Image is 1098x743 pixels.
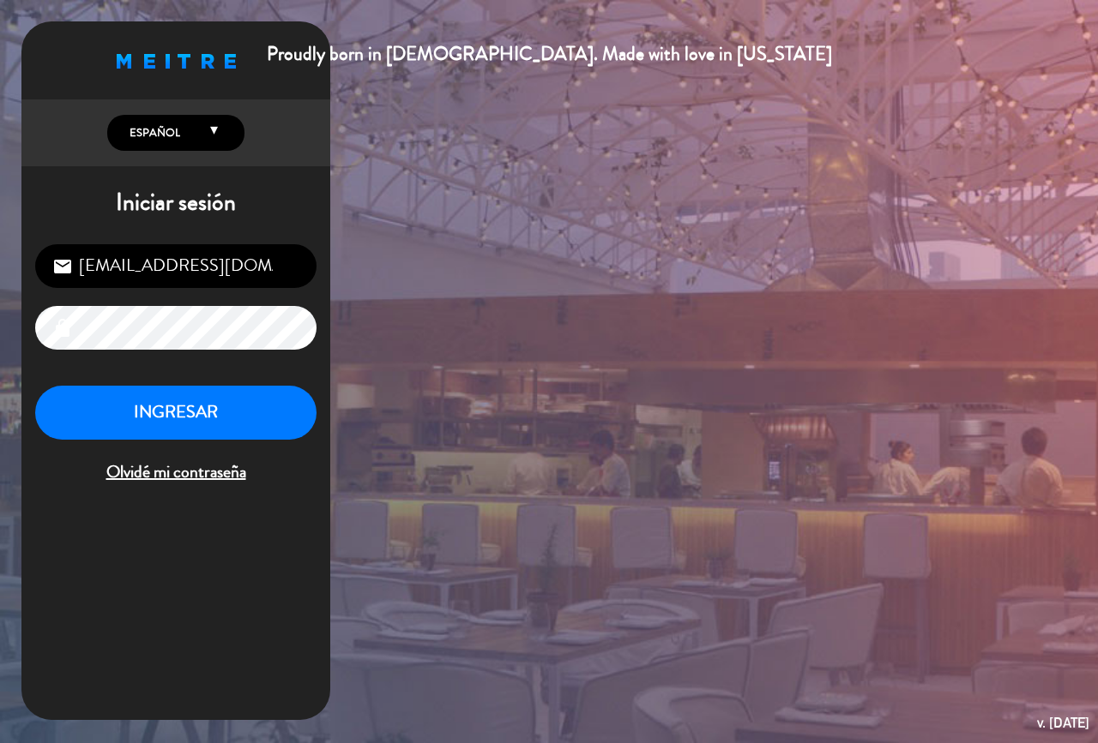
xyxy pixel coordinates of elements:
span: Olvidé mi contraseña [35,458,317,487]
span: Español [125,124,180,141]
div: v. [DATE] [1037,711,1089,734]
h1: Iniciar sesión [21,189,330,218]
i: email [52,256,73,277]
input: Correo Electrónico [35,244,317,288]
button: INGRESAR [35,386,317,440]
i: lock [52,318,73,339]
